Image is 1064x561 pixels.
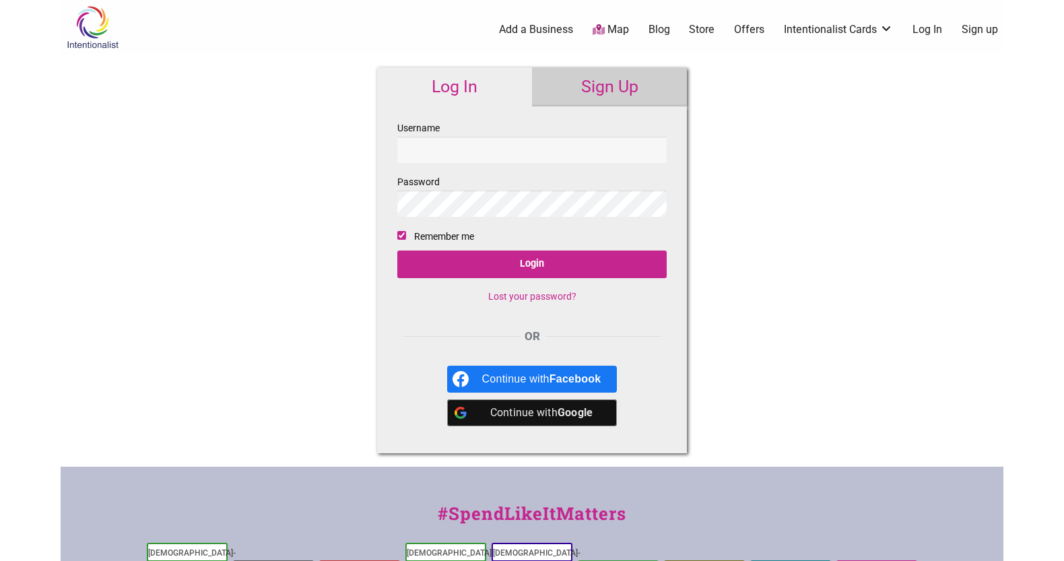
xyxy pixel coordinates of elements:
a: Log In [377,67,532,106]
a: Offers [734,22,764,37]
a: Continue with <b>Google</b> [447,399,618,426]
input: Password [397,191,667,217]
div: #SpendLikeItMatters [61,500,1003,540]
a: Log In [912,22,942,37]
a: Sign Up [532,67,687,106]
a: Intentionalist Cards [784,22,893,37]
img: Intentionalist [61,5,125,49]
input: Login [397,251,667,278]
label: Remember me [414,228,474,245]
a: Map [593,22,629,38]
div: Continue with [482,399,601,426]
a: Add a Business [499,22,573,37]
a: Sign up [962,22,998,37]
div: OR [397,328,667,345]
b: Google [558,406,593,419]
a: Continue with <b>Facebook</b> [447,366,618,393]
div: Continue with [482,366,601,393]
label: Username [397,120,667,163]
a: Store [689,22,714,37]
input: Username [397,137,667,163]
label: Password [397,174,667,217]
a: Lost your password? [488,291,576,302]
a: Blog [649,22,670,37]
b: Facebook [550,373,601,385]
